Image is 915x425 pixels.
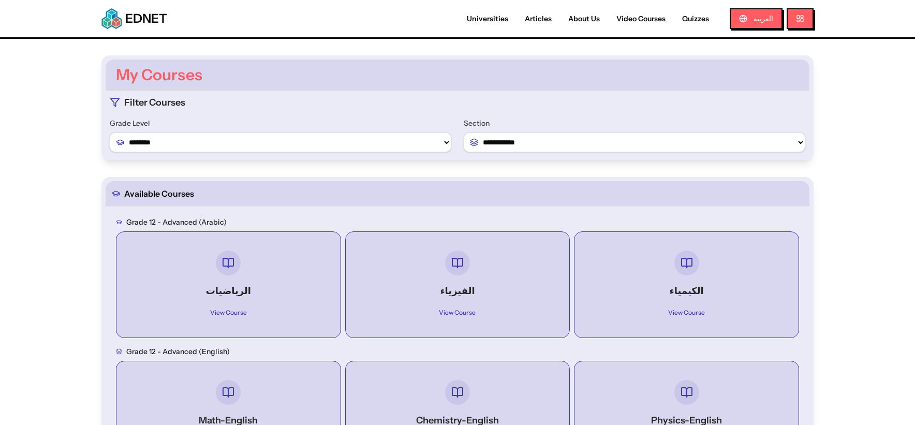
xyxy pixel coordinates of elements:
[662,306,711,319] span: View Course
[516,13,560,24] a: Articles
[116,66,799,84] h1: My Courses
[354,240,562,329] a: الفيزياءView Course
[135,284,322,298] h4: الرياضيات
[674,13,717,24] a: Quizzes
[583,240,790,329] a: الكيمياءView Course
[608,13,674,24] a: Video Courses
[126,217,227,227] h3: Grade 12 - advanced (Arabic)
[101,8,122,29] img: EDNET
[560,13,608,24] a: About Us
[124,187,194,200] span: Available Courses
[124,95,185,110] h2: Filter Courses
[101,8,167,29] a: EDNETEDNET
[125,240,332,329] a: الرياضياتView Course
[110,118,451,128] label: Grade Level
[730,8,783,29] button: العربية
[593,284,780,298] h4: الكيمياء
[459,13,516,24] a: Universities
[364,284,551,298] h4: الفيزياء
[464,118,805,128] label: Section
[433,306,482,319] span: View Course
[204,306,253,319] span: View Course
[125,10,167,27] span: EDNET
[126,346,230,357] h3: Grade 12 - advanced (English)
